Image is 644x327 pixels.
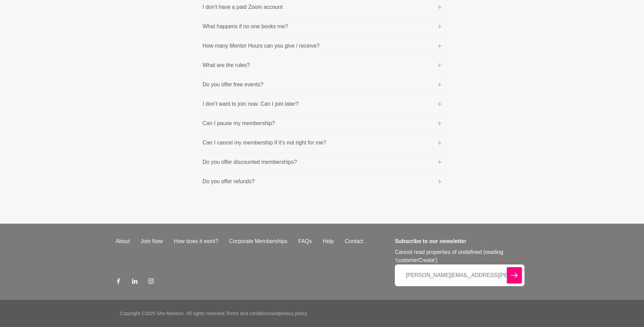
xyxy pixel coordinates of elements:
[120,310,185,317] p: Copyright © 2025 She Mentors .
[395,264,524,286] input: Email address
[135,237,168,245] a: Join Now
[203,139,442,147] button: Can I cancel my membership if it’s not right for me?
[186,310,308,317] p: All rights reserved. and .
[203,100,442,108] button: I don’t want to join now. Can I join later?
[203,158,442,166] button: Do you offer discounted memberships?
[203,100,299,108] p: I don’t want to join now. Can I join later?
[224,237,293,245] a: Corporate Memberships
[203,61,442,69] button: What are the rules?
[226,311,271,316] a: Terms and conditions
[203,42,320,50] p: How many Mentor Hours can you give / receive?
[203,177,255,186] p: Do you offer refunds?
[293,237,317,245] a: FAQs
[203,139,326,147] p: Can I cancel my membership if it’s not right for me?
[148,278,154,286] a: Instagram
[203,119,275,127] p: Can I pause my membership?
[116,278,121,286] a: Facebook
[203,119,442,127] button: Can I pause my membership?
[339,237,369,245] a: Contact
[203,61,250,69] p: What are the rules?
[395,237,524,245] h4: Subscribe to our newsletter
[132,278,137,286] a: LinkedIn
[203,81,442,89] button: Do you offer free events?
[203,3,442,11] button: I don't have a paid Zoom account
[395,248,524,264] p: Cannot read properties of undefined (reading 'customerCreate')
[168,237,224,245] a: How does it work?
[203,158,297,166] p: Do you offer discounted memberships?
[317,237,339,245] a: Help
[203,177,442,186] button: Do you offer refunds?
[279,311,307,316] a: privacy policy
[203,3,283,11] p: I don't have a paid Zoom account
[203,81,263,89] p: Do you offer free events?
[203,42,442,50] button: How many Mentor Hours can you give / receive?
[203,22,442,31] button: What happens if no one books me?
[110,237,135,245] a: About
[203,22,288,31] p: What happens if no one books me?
